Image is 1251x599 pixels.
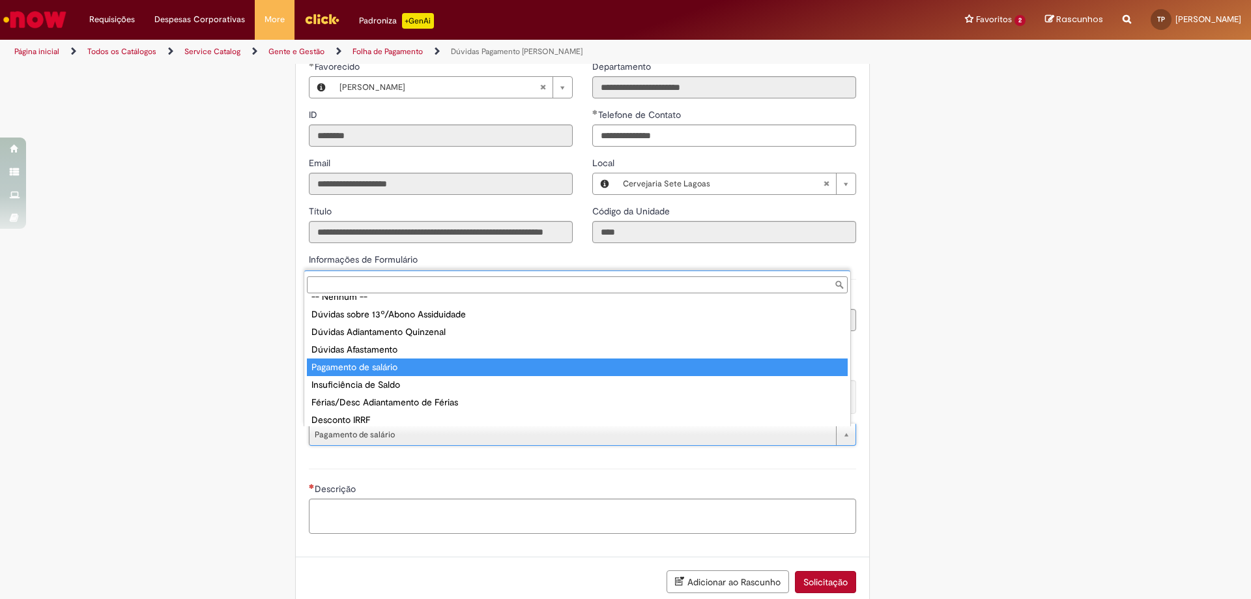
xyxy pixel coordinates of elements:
[307,394,848,411] div: Férias/Desc Adiantamento de Férias
[307,288,848,306] div: -- Nenhum --
[304,296,850,426] ul: Tipo de Dúvida
[307,323,848,341] div: Dúvidas Adiantamento Quinzenal
[307,411,848,429] div: Desconto IRRF
[307,376,848,394] div: Insuficiência de Saldo
[307,341,848,358] div: Dúvidas Afastamento
[307,306,848,323] div: Dúvidas sobre 13º/Abono Assiduidade
[307,358,848,376] div: Pagamento de salário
